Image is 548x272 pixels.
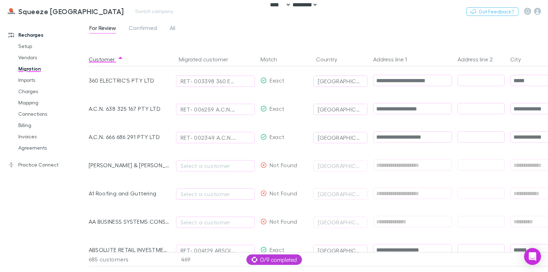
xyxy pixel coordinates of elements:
button: [GEOGRAPHIC_DATA] [313,188,367,200]
div: [GEOGRAPHIC_DATA] [318,133,363,142]
div: Select a customer [181,218,250,226]
span: Exact [270,77,285,84]
a: Billing [11,120,93,131]
span: Exact [270,105,285,112]
div: Select a customer [181,190,250,198]
button: RET- 006259 A.C.N. 638 325 167 PTY LTD [176,104,255,115]
button: Migrated customer [179,52,237,66]
a: Invoices [11,131,93,142]
a: Practice Connect [1,159,93,170]
button: RET- 003398 360 ELECTRIC'S PTY LTD [176,75,255,87]
div: Select a customer [181,162,250,170]
a: Setup [11,41,93,52]
div: A.C.N. 666 686 291 PTY LTD [89,123,170,151]
button: Country [316,52,346,66]
div: RET- 003398 360 ELECTRIC'S PTY LTD [181,77,236,85]
div: Open Intercom Messenger [524,248,541,265]
a: Charges [11,86,93,97]
button: City [510,52,529,66]
span: Not Found [270,218,297,225]
button: Select a customer [176,160,255,171]
div: RET- 004129 ABSOLUTE RETAIL INVESTMENTS PTY LTD [181,246,236,255]
span: Exact [270,246,285,253]
span: Confirmed [129,24,157,34]
a: Migration [11,63,93,74]
button: Switch company [131,7,177,16]
button: [GEOGRAPHIC_DATA] [313,245,367,256]
span: For Review [89,24,116,34]
a: Agreements [11,142,93,153]
div: [GEOGRAPHIC_DATA] [318,77,363,85]
div: [GEOGRAPHIC_DATA] [318,190,363,198]
span: All [170,24,175,34]
a: Mapping [11,97,93,108]
button: Select a customer [176,188,255,200]
div: 685 customers [89,252,173,266]
span: Not Found [270,190,297,197]
a: Recharges [1,29,93,41]
button: [GEOGRAPHIC_DATA] [313,75,367,87]
button: [GEOGRAPHIC_DATA] [313,104,367,115]
div: A1 Roofing and Guttering [89,179,170,207]
div: [GEOGRAPHIC_DATA] [318,105,363,114]
button: Address line 2 [458,52,501,66]
div: ABSOLUTE RETAIL INVESTMENTS PTY LTD [89,236,170,264]
a: Vendors [11,52,93,63]
div: RET- 006259 A.C.N. 638 325 167 PTY LTD [181,105,236,114]
span: Not Found [270,162,297,168]
div: A.C.N. 638 325 167 PTY LTD [89,95,170,123]
button: Got Feedback? [466,7,518,16]
div: AA BUSINESS SYSTEMS CONSULTING SERVICES PTY. LTD. [89,207,170,236]
div: 469 [173,252,258,266]
div: [GEOGRAPHIC_DATA] [318,162,363,170]
button: RET- 002349 A.C.N. 666 686 291 PTY LTD [176,132,255,143]
button: Match [260,52,285,66]
a: Connections [11,108,93,120]
button: [GEOGRAPHIC_DATA] [313,160,367,171]
div: RET- 002349 A.C.N. 666 686 291 PTY LTD [181,133,236,142]
div: [GEOGRAPHIC_DATA] [318,246,363,255]
button: RET- 004129 ABSOLUTE RETAIL INVESTMENTS PTY LTD [176,245,255,256]
a: Squeeze [GEOGRAPHIC_DATA] [3,3,128,20]
button: [GEOGRAPHIC_DATA] [313,132,367,143]
button: Select a customer [176,217,255,228]
div: [PERSON_NAME] & [PERSON_NAME] [89,151,170,179]
img: Squeeze North Sydney's Logo [7,7,15,16]
button: [GEOGRAPHIC_DATA] [313,217,367,228]
button: Address line 1 [373,52,415,66]
h3: Squeeze [GEOGRAPHIC_DATA] [18,7,124,16]
a: Imports [11,74,93,86]
button: Customer [89,52,123,66]
span: Exact [270,133,285,140]
div: [GEOGRAPHIC_DATA] [318,218,363,226]
div: 360 ELECTRIC'S PTY LTD [89,66,170,95]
